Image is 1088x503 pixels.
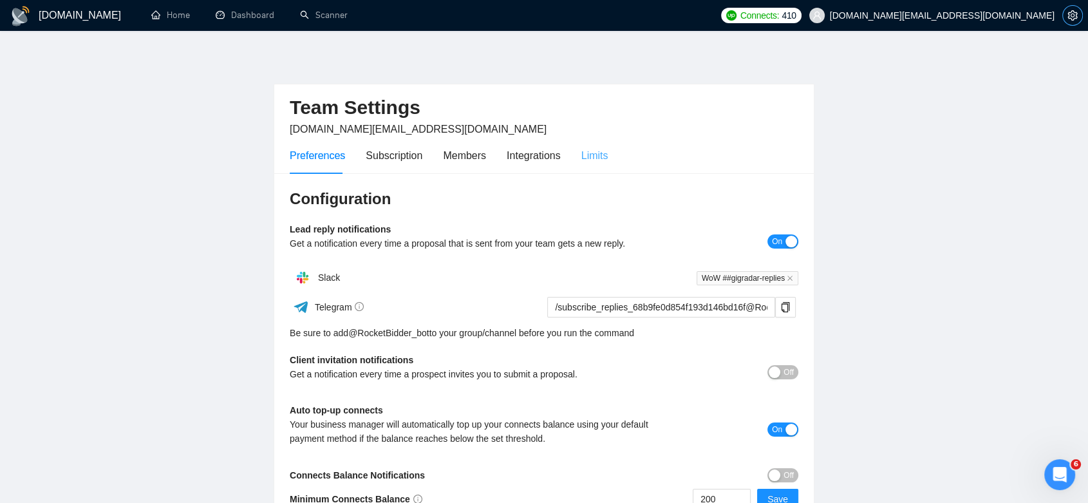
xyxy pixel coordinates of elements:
[151,10,190,21] a: homeHome
[290,236,671,251] div: Get a notification every time a proposal that is sent from your team gets a new reply.
[290,470,425,480] b: Connects Balance Notifications
[1062,10,1083,21] a: setting
[776,302,795,312] span: copy
[300,10,348,21] a: searchScanner
[290,326,798,340] div: Be sure to add to your group/channel before you run the command
[812,11,821,20] span: user
[290,405,383,415] b: Auto top-up connects
[355,302,364,311] span: info-circle
[443,147,486,164] div: Members
[782,8,796,23] span: 410
[318,272,340,283] span: Slack
[290,124,547,135] span: [DOMAIN_NAME][EMAIL_ADDRESS][DOMAIN_NAME]
[1044,459,1075,490] iframe: Intercom live chat
[315,302,364,312] span: Telegram
[348,326,429,340] a: @RocketBidder_bot
[290,189,798,209] h3: Configuration
[507,147,561,164] div: Integrations
[783,365,794,379] span: Off
[290,355,413,365] b: Client invitation notifications
[1062,5,1083,26] button: setting
[697,271,798,285] span: WoW ##gigradar-replies
[293,299,309,315] img: ww3wtPAAAAAElFTkSuQmCC
[290,265,315,290] img: hpQkSZIkSZIkSZIkSZIkSZIkSZIkSZIkSZIkSZIkSZIkSZIkSZIkSZIkSZIkSZIkSZIkSZIkSZIkSZIkSZIkSZIkSZIkSZIkS...
[787,275,793,281] span: close
[216,10,274,21] a: dashboardDashboard
[366,147,422,164] div: Subscription
[726,10,736,21] img: upwork-logo.png
[290,95,798,121] h2: Team Settings
[290,224,391,234] b: Lead reply notifications
[290,367,671,381] div: Get a notification every time a prospect invites you to submit a proposal.
[290,147,345,164] div: Preferences
[772,234,782,249] span: On
[581,147,608,164] div: Limits
[775,297,796,318] button: copy
[783,468,794,482] span: Off
[740,8,779,23] span: Connects:
[772,422,782,437] span: On
[290,417,671,446] div: Your business manager will automatically top up your connects balance using your default payment ...
[10,6,31,26] img: logo
[1071,459,1081,470] span: 6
